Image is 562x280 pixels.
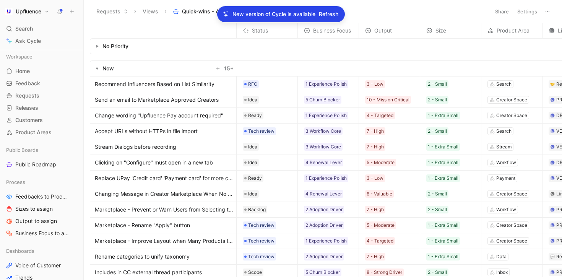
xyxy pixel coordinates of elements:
span: Ask Cycle [15,36,41,46]
button: Views [139,6,162,17]
div: Creator Space [496,190,527,198]
span: Idea [248,96,257,104]
div: Tech review [243,253,276,260]
div: Idea [243,159,259,166]
div: Process [3,176,80,188]
span: Ready [248,112,262,119]
span: Change wording "Upfluence Pay account required" [95,111,223,120]
a: Customers [3,114,80,126]
span: Dashboards [6,247,34,255]
p: New version of Cycle is available [232,10,315,19]
div: Search [496,80,512,88]
div: Tech review [243,127,276,135]
a: Includes in CC external thread participants [95,268,233,277]
span: Product Area [497,26,530,35]
div: 1 - Extra Small [428,159,458,166]
div: 1 - Extra Small [428,143,458,151]
img: 💬 [550,254,555,259]
div: Public Boards [3,144,80,156]
div: 2 - Small [428,127,447,135]
div: 2 - Small [428,269,447,276]
div: 2 Adoption Driver [305,253,343,260]
span: Scope [248,269,262,276]
button: Refresh [318,9,339,19]
a: Marketplace - Rename "Apply" button [95,221,233,230]
span: Home [15,67,30,75]
span: Output [374,26,392,35]
div: 1 - Extra Small [428,174,458,182]
a: Rename categories to unify taxonomy [95,252,233,261]
div: Tech review [243,221,276,229]
div: 2 - Small [428,190,447,198]
button: Requests [93,6,132,17]
span: Marketplace - Rename "Apply" button [95,221,190,230]
span: Replace UPay 'Credit card' 'Payment card' for more clarity [95,174,233,183]
span: Public Roadmap [15,161,56,168]
button: Share [492,6,512,17]
span: Status [252,26,268,35]
div: Scope [243,269,263,276]
a: Changing Message in Creator Marketplace When No Offers Are Available [95,189,233,199]
div: 5 Churn Blocker [305,269,340,276]
div: 5 Churn Blocker [305,96,340,104]
a: Feedbacks to Process [3,191,80,202]
div: 7 - High [367,143,384,151]
div: Ready [243,174,263,182]
a: Requests [3,90,80,101]
div: Payment [496,174,515,182]
div: 8 - Strong Driver [367,269,402,276]
div: Tech review [243,237,276,245]
div: Product Area [481,26,542,35]
div: 4 - Targeted [367,112,393,119]
div: 2 - Small [428,96,447,104]
div: 7 - High [367,253,384,260]
a: Product Areas [3,127,80,138]
div: Creator Space [496,96,527,104]
div: 5 - Moderate [367,159,395,166]
span: RFC [248,80,257,88]
div: 1 Experience Polish [305,80,347,88]
span: Size [435,26,446,35]
div: Status [237,26,297,35]
div: 3 - Low [367,80,383,88]
div: 6 - Valuable [367,190,392,198]
span: Accept URLs without HTTPs in file import [95,127,198,136]
div: 3 Workflow Core [305,127,341,135]
span: Customers [15,116,43,124]
div: Data [496,253,507,260]
h1: Upfluence [16,8,41,15]
span: Tech review [248,221,275,229]
div: Idea [243,96,259,104]
span: 15 + [224,64,234,73]
span: Process [6,178,25,186]
div: Workspace [3,51,80,62]
button: Settings [514,6,541,17]
span: Releases [15,104,38,112]
span: Marketplace - Prevent or Warn Users from Selecting to Many Industry Topics [95,205,233,214]
div: Business Focus [298,26,359,35]
div: Output [359,26,420,35]
div: No Priority [102,42,128,51]
div: 1 - Extra Small [428,237,458,245]
div: ProcessFeedbacks to ProcessSizes to assignOutput to assignBusiness Focus to assign [3,176,80,239]
a: Marketplace - Improve Layout when Many Products Imported [95,236,233,246]
span: Backlog [248,206,266,213]
img: Upfluence [5,8,13,15]
div: 1 - Extra Small [428,221,458,229]
div: 7 - High [367,206,384,213]
div: 7 - High [367,127,384,135]
a: Accept URLs without HTTPs in file import [95,127,233,136]
a: Feedback [3,78,80,89]
div: Workflow [496,206,516,213]
div: 3 Workflow Core [305,143,341,151]
a: Business Focus to assign [3,228,80,239]
span: Rename categories to unify taxonomy [95,252,190,261]
span: Feedback [15,80,40,87]
a: Recommend Influencers Based on List Similarity [95,80,233,89]
span: Business Focus to assign [15,230,70,237]
div: 1 - Extra Small [428,253,458,260]
div: 1 Experience Polish [305,237,347,245]
div: Idea [243,190,259,198]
